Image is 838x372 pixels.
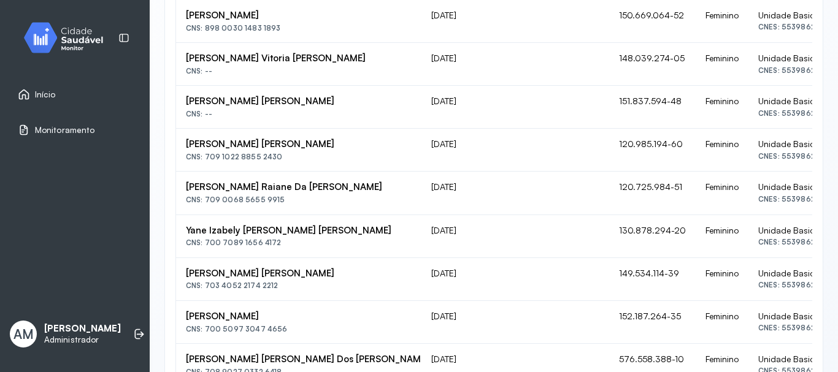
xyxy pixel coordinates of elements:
[609,301,696,344] td: 152.187.264-35
[186,225,412,237] div: Yane Izabely [PERSON_NAME] [PERSON_NAME]
[186,311,412,322] div: [PERSON_NAME]
[186,238,412,247] div: CNS: 700 7089 1656 4172
[186,10,412,21] div: [PERSON_NAME]
[696,86,748,129] td: Feminino
[696,215,748,258] td: Feminino
[186,67,412,75] div: CNS: --
[421,172,532,214] td: [DATE]
[186,96,412,107] div: [PERSON_NAME] [PERSON_NAME]
[609,86,696,129] td: 151.837.594-48
[609,172,696,214] td: 120.725.984-51
[186,195,412,204] div: CNS: 709 0068 5655 9915
[186,181,412,193] div: [PERSON_NAME] Raiane Da [PERSON_NAME]
[186,110,412,118] div: CNS: --
[186,139,412,150] div: [PERSON_NAME] [PERSON_NAME]
[35,125,94,135] span: Monitoramento
[186,53,412,64] div: [PERSON_NAME] Vitoria [PERSON_NAME]
[186,354,412,365] div: [PERSON_NAME] [PERSON_NAME] Dos [PERSON_NAME]
[44,323,121,335] p: [PERSON_NAME]
[609,43,696,86] td: 148.039.274-05
[13,326,34,342] span: AM
[609,258,696,301] td: 149.534.114-39
[13,20,123,56] img: monitor.svg
[421,215,532,258] td: [DATE]
[696,172,748,214] td: Feminino
[186,325,412,333] div: CNS: 700 5097 3047 4656
[186,153,412,161] div: CNS: 709 1022 8855 2430
[609,129,696,172] td: 120.985.194-60
[696,129,748,172] td: Feminino
[186,24,412,32] div: CNS: 898 0030 1483 1893
[35,89,56,100] span: Início
[421,301,532,344] td: [DATE]
[696,301,748,344] td: Feminino
[44,335,121,345] p: Administrador
[421,258,532,301] td: [DATE]
[696,258,748,301] td: Feminino
[696,43,748,86] td: Feminino
[421,86,532,129] td: [DATE]
[186,268,412,279] div: [PERSON_NAME] [PERSON_NAME]
[18,88,132,101] a: Início
[421,43,532,86] td: [DATE]
[186,281,412,290] div: CNS: 703 4052 2174 2212
[18,124,132,136] a: Monitoramento
[609,215,696,258] td: 130.878.294-20
[421,129,532,172] td: [DATE]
